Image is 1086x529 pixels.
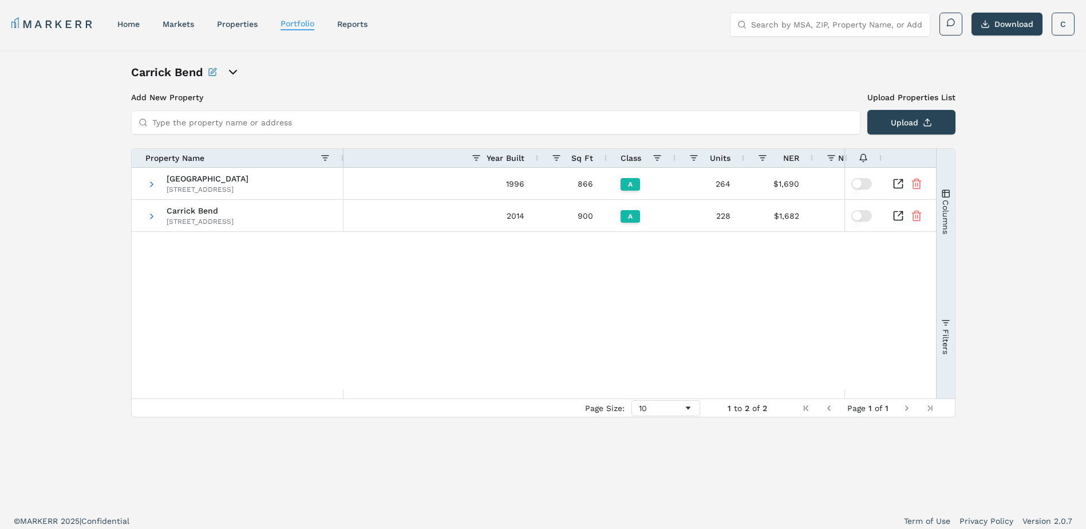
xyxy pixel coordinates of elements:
div: 264 [676,168,744,199]
button: Rename this portfolio [208,64,217,80]
div: 900 [538,200,607,231]
h3: Add New Property [131,92,860,103]
button: Remove Property From Portfolio [911,178,922,190]
div: 866 [538,168,607,199]
div: 10 [639,404,684,413]
a: Portfolio [281,19,314,28]
span: of [875,404,882,413]
span: of [752,404,760,413]
a: markets [163,19,194,29]
span: Units [710,153,730,163]
div: $1.87 [813,200,893,231]
span: 2 [763,404,767,413]
input: Search by MSA, ZIP, Property Name, or Address [751,13,923,36]
span: Carrick Bend [167,207,234,215]
a: home [117,19,140,29]
a: properties [217,19,258,29]
span: Page [847,404,866,413]
div: 2014 [458,200,538,231]
span: Confidential [81,516,129,526]
button: open portfolio options [226,65,240,79]
div: A [621,178,640,191]
a: Term of Use [904,515,950,527]
span: © [14,516,20,526]
div: A [621,210,640,223]
h1: Carrick Bend [131,64,203,80]
span: 1 [728,404,731,413]
a: Inspect Comparable [893,178,904,190]
div: [STREET_ADDRESS] [167,185,248,194]
span: MARKERR [20,516,61,526]
div: Page Size [631,400,700,416]
span: NER/Sq Ft [838,153,879,163]
div: $1,682 [744,200,813,231]
div: 1996 [458,168,538,199]
div: Next Page [902,404,911,413]
div: [STREET_ADDRESS] [167,217,234,226]
div: Previous Page [824,404,834,413]
div: Page Size: [585,404,625,413]
span: 1 [868,404,872,413]
div: First Page [801,404,811,413]
div: 228 [676,200,744,231]
input: Type the property name or address [152,111,853,134]
span: Class [621,153,641,163]
span: [GEOGRAPHIC_DATA] [167,175,248,183]
span: Columns [941,199,950,234]
span: NER [783,153,799,163]
a: Version 2.0.7 [1022,515,1072,527]
span: Property Name [145,153,204,163]
div: $1.95 [813,168,893,199]
span: 2025 | [61,516,81,526]
button: Download [972,13,1042,35]
div: $1,690 [744,168,813,199]
label: Upload Properties List [867,92,955,103]
span: Filters [941,329,950,354]
button: C [1052,13,1075,35]
button: Upload [867,110,955,135]
div: Last Page [925,404,934,413]
a: reports [337,19,368,29]
a: MARKERR [11,16,94,32]
span: Year Built [487,153,524,163]
button: Remove Property From Portfolio [911,210,922,222]
span: C [1060,18,1066,30]
a: Privacy Policy [959,515,1013,527]
a: Inspect Comparable [893,210,904,222]
span: Sq Ft [571,153,593,163]
span: to [734,404,742,413]
span: 2 [745,404,749,413]
span: 1 [885,404,888,413]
